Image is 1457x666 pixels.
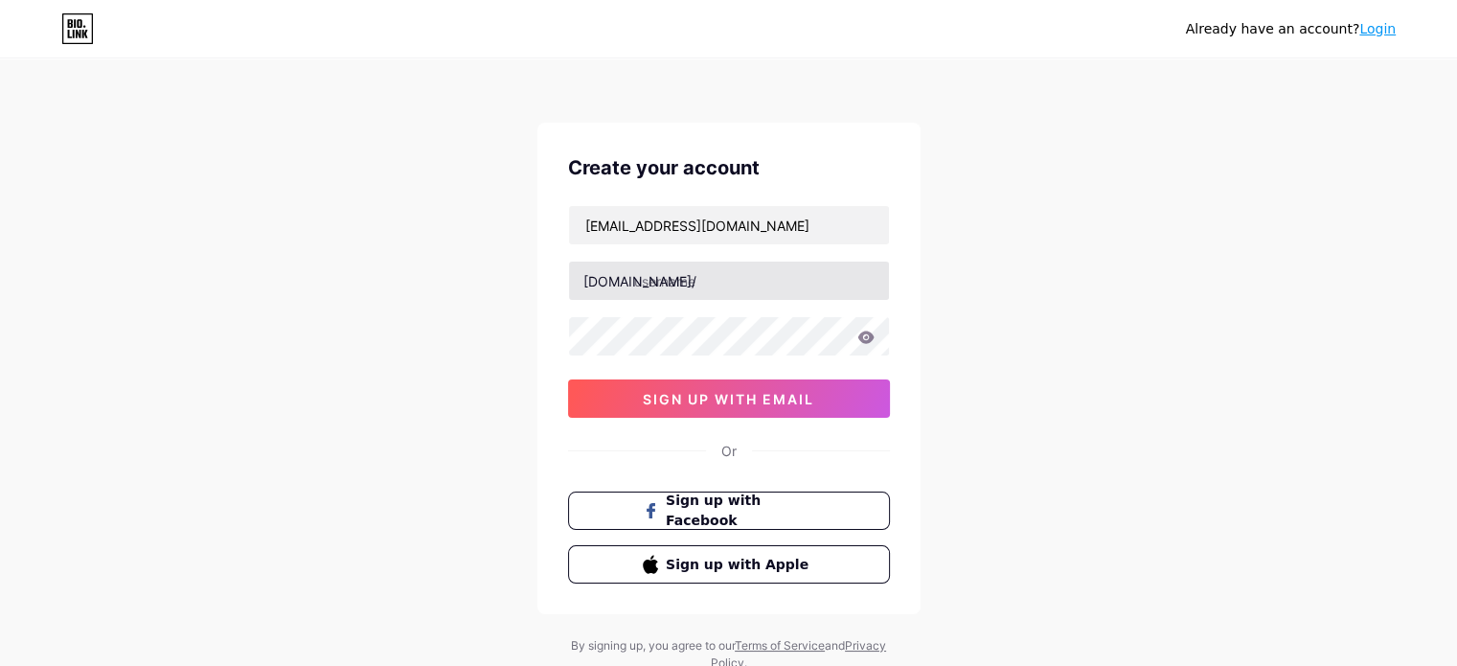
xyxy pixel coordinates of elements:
div: Create your account [568,153,890,182]
input: username [569,262,889,300]
input: Email [569,206,889,244]
span: Sign up with Facebook [666,491,814,531]
div: Already have an account? [1186,19,1396,39]
div: Or [721,441,737,461]
a: Login [1359,21,1396,36]
button: Sign up with Facebook [568,492,890,530]
div: [DOMAIN_NAME]/ [583,271,696,291]
a: Terms of Service [735,638,825,653]
span: sign up with email [643,391,814,407]
button: Sign up with Apple [568,545,890,584]
span: Sign up with Apple [666,555,814,575]
button: sign up with email [568,379,890,418]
